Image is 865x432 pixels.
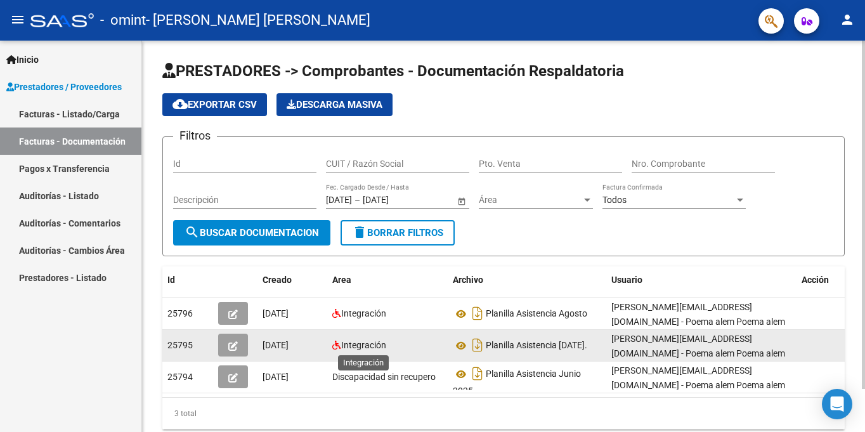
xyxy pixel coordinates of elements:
span: [DATE] [263,340,289,350]
i: Descargar documento [469,335,486,355]
button: Buscar Documentacion [173,220,330,245]
span: Integración [341,340,386,350]
datatable-header-cell: Area [327,266,448,294]
span: Planilla Asistencia Agosto [486,309,587,319]
button: Descarga Masiva [276,93,393,116]
input: Fecha inicio [326,195,352,206]
span: Todos [602,195,627,205]
span: - omint [100,6,146,34]
span: [PERSON_NAME][EMAIL_ADDRESS][DOMAIN_NAME] - Poema alem Poema alem [611,365,785,390]
mat-icon: delete [352,225,367,240]
datatable-header-cell: Archivo [448,266,606,294]
datatable-header-cell: Creado [257,266,327,294]
span: Prestadores / Proveedores [6,80,122,94]
mat-icon: search [185,225,200,240]
span: Inicio [6,53,39,67]
span: 25795 [167,340,193,350]
span: [PERSON_NAME][EMAIL_ADDRESS][DOMAIN_NAME] - Poema alem Poema alem [611,334,785,358]
datatable-header-cell: Acción [797,266,860,294]
i: Descargar documento [469,303,486,324]
span: Usuario [611,275,642,285]
mat-icon: menu [10,12,25,27]
button: Exportar CSV [162,93,267,116]
span: Buscar Documentacion [185,227,319,239]
h3: Filtros [173,127,217,145]
datatable-header-cell: Id [162,266,213,294]
span: PRESTADORES -> Comprobantes - Documentación Respaldatoria [162,62,624,80]
span: 25794 [167,372,193,382]
span: [DATE] [263,308,289,318]
span: Planilla Asistencia Junio 2025 [453,369,581,396]
div: 3 total [162,398,845,429]
input: Fecha fin [363,195,425,206]
span: – [354,195,360,206]
button: Borrar Filtros [341,220,455,245]
span: Discapacidad sin recupero [332,372,436,382]
button: Open calendar [455,194,468,207]
span: Exportar CSV [172,99,257,110]
span: Descarga Masiva [287,99,382,110]
mat-icon: cloud_download [172,96,188,112]
span: Creado [263,275,292,285]
span: [DATE] [263,372,289,382]
span: 25796 [167,308,193,318]
span: Acción [802,275,829,285]
span: Planilla Asistencia [DATE]. [486,341,587,351]
span: - [PERSON_NAME] [PERSON_NAME] [146,6,370,34]
span: Archivo [453,275,483,285]
span: Integración [341,308,386,318]
div: Open Intercom Messenger [822,389,852,419]
span: [PERSON_NAME][EMAIL_ADDRESS][DOMAIN_NAME] - Poema alem Poema alem [611,302,785,327]
i: Descargar documento [469,363,486,384]
span: Borrar Filtros [352,227,443,239]
mat-icon: person [840,12,855,27]
datatable-header-cell: Usuario [606,266,797,294]
app-download-masive: Descarga masiva de comprobantes (adjuntos) [276,93,393,116]
span: Área [479,195,582,206]
span: Id [167,275,175,285]
span: Area [332,275,351,285]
